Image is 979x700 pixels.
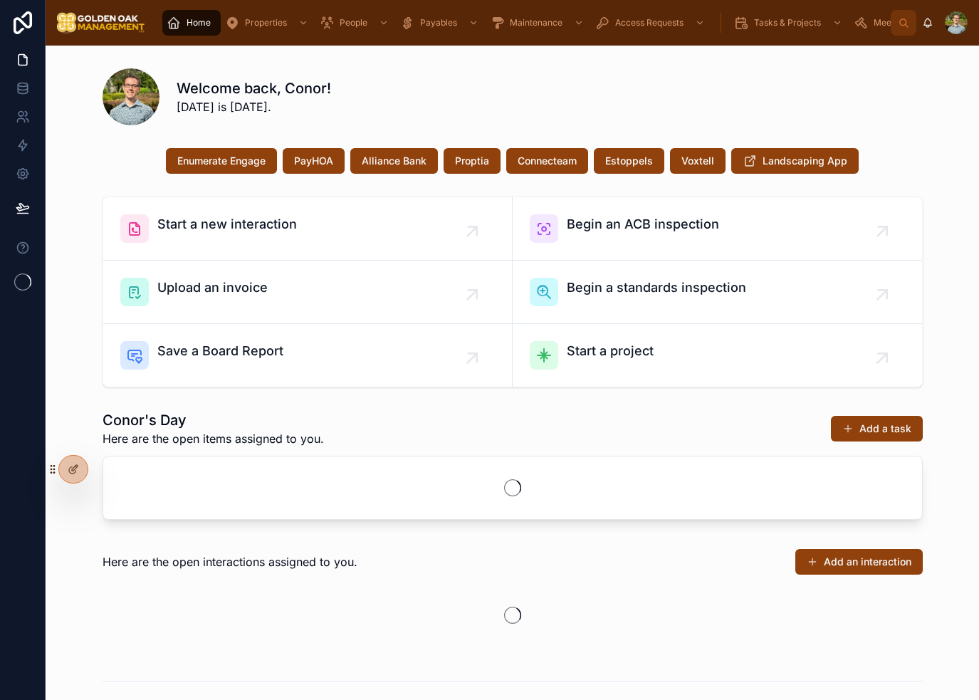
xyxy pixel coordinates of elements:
[486,10,591,36] a: Maintenance
[57,11,145,34] img: App logo
[513,261,922,324] a: Begin a standards inspection
[315,10,396,36] a: People
[763,154,847,168] span: Landscaping App
[177,98,331,115] span: [DATE] is [DATE].
[245,17,287,28] span: Properties
[103,324,513,387] a: Save a Board Report
[157,7,891,38] div: scrollable content
[731,148,859,174] button: Landscaping App
[567,278,746,298] span: Begin a standards inspection
[795,549,923,575] button: Add an interaction
[103,553,357,570] span: Here are the open interactions assigned to you.
[510,17,562,28] span: Maintenance
[103,410,324,430] h1: Conor's Day
[294,154,333,168] span: PayHOA
[605,154,653,168] span: Estoppels
[518,154,577,168] span: Connecteam
[157,341,283,361] span: Save a Board Report
[177,78,331,98] h1: Welcome back, Conor!
[444,148,501,174] button: Proptia
[166,148,277,174] button: Enumerate Engage
[177,154,266,168] span: Enumerate Engage
[567,214,719,234] span: Begin an ACB inspection
[283,148,345,174] button: PayHOA
[157,214,297,234] span: Start a new interaction
[754,17,821,28] span: Tasks & Projects
[455,154,489,168] span: Proptia
[594,148,664,174] button: Estoppels
[396,10,486,36] a: Payables
[513,197,922,261] a: Begin an ACB inspection
[187,17,211,28] span: Home
[874,17,962,28] span: Meeting Management
[567,341,654,361] span: Start a project
[162,10,221,36] a: Home
[681,154,714,168] span: Voxtell
[350,148,438,174] button: Alliance Bank
[420,17,457,28] span: Payables
[670,148,726,174] button: Voxtell
[730,10,849,36] a: Tasks & Projects
[340,17,367,28] span: People
[506,148,588,174] button: Connecteam
[513,324,922,387] a: Start a project
[103,197,513,261] a: Start a new interaction
[831,416,923,442] button: Add a task
[591,10,712,36] a: Access Requests
[362,154,426,168] span: Alliance Bank
[615,17,684,28] span: Access Requests
[103,430,324,447] span: Here are the open items assigned to you.
[221,10,315,36] a: Properties
[103,261,513,324] a: Upload an invoice
[157,278,268,298] span: Upload an invoice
